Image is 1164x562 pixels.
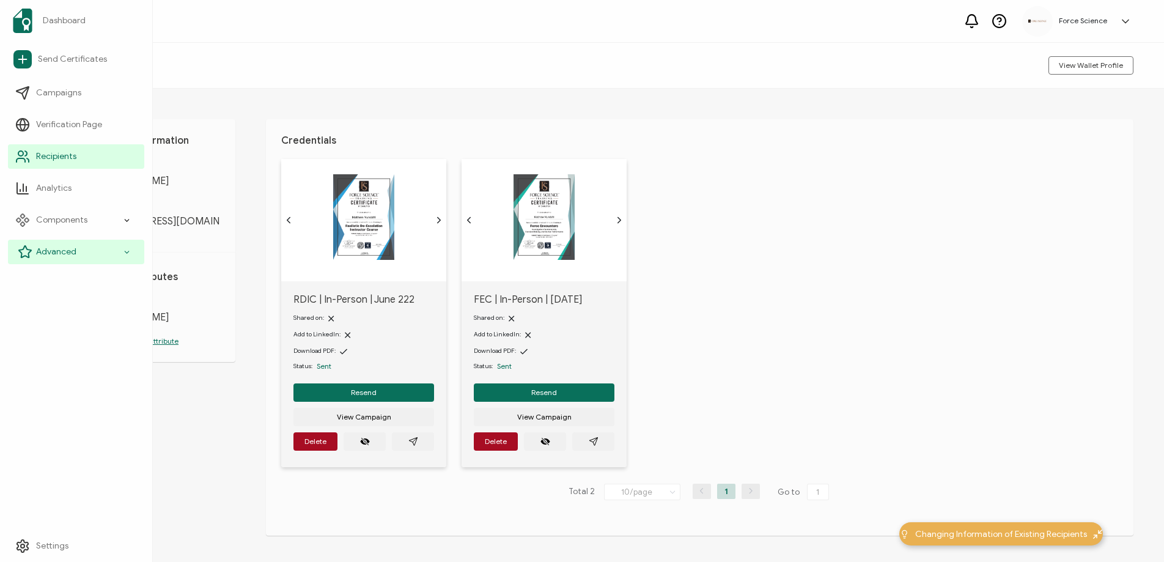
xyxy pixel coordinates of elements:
[36,87,81,99] span: Campaigns
[293,294,434,306] span: RDIC | In-Person | June 222
[1048,56,1133,75] button: View Wallet Profile
[293,432,337,451] button: Delete
[497,361,512,371] span: Sent
[92,336,220,347] p: Add another attribute
[304,438,326,445] span: Delete
[531,389,557,396] span: Resend
[8,176,144,201] a: Analytics
[293,330,341,338] span: Add to LinkedIn:
[36,214,87,226] span: Components
[778,484,831,501] span: Go to
[589,437,599,446] ion-icon: paper plane outline
[604,484,680,500] input: Select
[614,215,624,225] ion-icon: chevron forward outline
[915,528,1087,541] span: Changing Information of Existing Recipients
[1059,17,1107,25] h5: Force Science
[540,437,550,446] ion-icon: eye off
[8,4,144,38] a: Dashboard
[92,295,220,305] span: First Name
[36,119,102,131] span: Verification Page
[474,432,518,451] button: Delete
[360,437,370,446] ion-icon: eye off
[1093,530,1102,539] img: minimize-icon.svg
[717,484,735,499] li: 1
[92,199,220,209] span: E-MAIL:
[317,361,331,371] span: Sent
[36,246,76,258] span: Advanced
[474,294,614,306] span: FEC | In-Person | [DATE]
[293,314,324,322] span: Shared on:
[293,408,434,426] button: View Campaign
[464,215,474,225] ion-icon: chevron back outline
[284,215,293,225] ion-icon: chevron back outline
[13,9,32,33] img: sertifier-logomark-colored.svg
[351,389,377,396] span: Resend
[337,413,391,421] span: View Campaign
[92,215,220,240] span: [EMAIL_ADDRESS][DOMAIN_NAME]
[8,113,144,137] a: Verification Page
[474,361,493,371] span: Status:
[517,413,572,421] span: View Campaign
[474,330,521,338] span: Add to LinkedIn:
[408,437,418,446] ion-icon: paper plane outline
[293,347,336,355] span: Download PDF:
[36,150,76,163] span: Recipients
[474,314,504,322] span: Shared on:
[293,361,312,371] span: Status:
[36,540,68,552] span: Settings
[485,438,507,445] span: Delete
[281,135,1118,147] h1: Credentials
[293,383,434,402] button: Resend
[474,408,614,426] button: View Campaign
[92,135,220,147] h1: Personal Information
[8,144,144,169] a: Recipients
[434,215,444,225] ion-icon: chevron forward outline
[38,53,107,65] span: Send Certificates
[569,484,595,501] span: Total 2
[8,81,144,105] a: Campaigns
[92,311,220,324] span: [PERSON_NAME]
[1059,62,1123,69] span: View Wallet Profile
[474,383,614,402] button: Resend
[8,45,144,73] a: Send Certificates
[92,175,220,187] span: [PERSON_NAME]
[1103,503,1164,562] iframe: Chat Widget
[92,271,220,283] h1: Custom Attributes
[36,182,72,194] span: Analytics
[1028,20,1047,23] img: d96c2383-09d7-413e-afb5-8f6c84c8c5d6.png
[474,347,516,355] span: Download PDF:
[43,15,86,27] span: Dashboard
[92,159,220,169] span: FULL NAME:
[8,534,144,558] a: Settings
